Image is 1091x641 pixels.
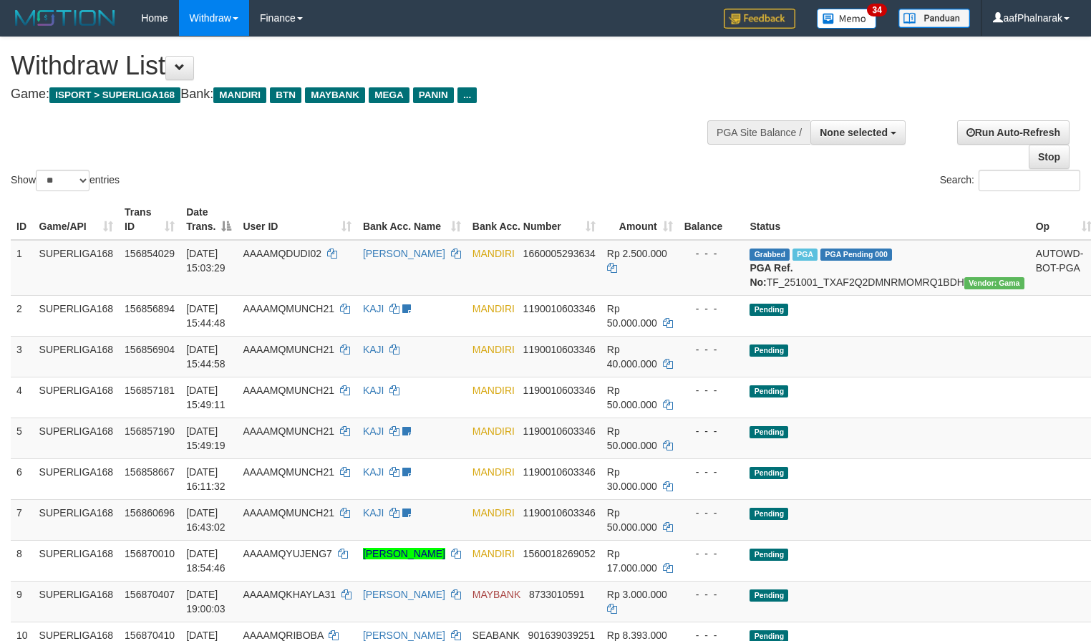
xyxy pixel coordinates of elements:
th: Status [744,199,1029,240]
span: 34 [867,4,886,16]
th: ID [11,199,34,240]
span: Pending [750,304,788,316]
span: Copy 901639039251 to clipboard [528,630,595,641]
span: [DATE] 19:00:03 [186,589,226,615]
span: [DATE] 15:03:29 [186,248,226,274]
td: SUPERLIGA168 [34,336,120,377]
span: MANDIRI [213,87,266,103]
span: Copy 1190010603346 to clipboard [523,466,596,478]
span: MANDIRI [472,466,515,478]
div: - - - [684,302,739,316]
span: Rp 50.000.000 [607,385,657,410]
div: - - - [684,465,739,479]
div: - - - [684,383,739,397]
span: MANDIRI [472,344,515,355]
img: MOTION_logo.png [11,7,120,29]
input: Search: [979,170,1080,191]
span: AAAAMQMUNCH21 [243,466,334,478]
span: AAAAMQRIBOBA [243,630,323,641]
span: MAYBANK [472,589,520,600]
span: [DATE] 15:49:11 [186,385,226,410]
span: Copy 1560018269052 to clipboard [523,548,596,559]
span: [DATE] 15:44:58 [186,344,226,370]
span: MANDIRI [472,548,515,559]
span: AAAAMQMUNCH21 [243,385,334,396]
span: AAAAMQMUNCH21 [243,425,334,437]
span: Rp 50.000.000 [607,303,657,329]
a: KAJI [363,425,384,437]
span: Rp 3.000.000 [607,589,667,600]
span: Rp 30.000.000 [607,466,657,492]
span: BTN [270,87,301,103]
span: Copy 8733010591 to clipboard [529,589,585,600]
div: PGA Site Balance / [707,120,810,145]
th: Balance [679,199,745,240]
label: Search: [940,170,1080,191]
span: 156856904 [125,344,175,355]
td: SUPERLIGA168 [34,540,120,581]
span: Pending [750,344,788,357]
h4: Game: Bank: [11,87,713,102]
td: 2 [11,295,34,336]
span: MEGA [369,87,409,103]
span: MANDIRI [472,303,515,314]
select: Showentries [36,170,89,191]
td: 3 [11,336,34,377]
th: Amount: activate to sort column ascending [601,199,679,240]
td: 6 [11,458,34,499]
span: Pending [750,426,788,438]
span: AAAAMQMUNCH21 [243,344,334,355]
span: Rp 2.500.000 [607,248,667,259]
th: Bank Acc. Number: activate to sort column ascending [467,199,601,240]
span: Rp 50.000.000 [607,507,657,533]
th: Bank Acc. Name: activate to sort column ascending [357,199,467,240]
span: 156860696 [125,507,175,519]
td: 7 [11,499,34,540]
a: KAJI [363,385,384,396]
span: Vendor URL: https://trx31.1velocity.biz [964,277,1024,289]
span: MAYBANK [305,87,365,103]
a: KAJI [363,344,384,355]
td: SUPERLIGA168 [34,377,120,418]
h1: Withdraw List [11,52,713,80]
span: [DATE] 15:44:48 [186,303,226,329]
span: AAAAMQYUJENG7 [243,548,331,559]
span: PGA Pending [820,249,892,261]
td: SUPERLIGA168 [34,458,120,499]
span: SEABANK [472,630,520,641]
th: Date Trans.: activate to sort column descending [180,199,237,240]
div: - - - [684,246,739,261]
span: AAAAMQDUDI02 [243,248,321,259]
span: Pending [750,467,788,479]
span: AAAAMQKHAYLA31 [243,589,336,600]
span: Copy 1190010603346 to clipboard [523,507,596,519]
span: Rp 40.000.000 [607,344,657,370]
td: 9 [11,581,34,622]
a: KAJI [363,303,384,314]
span: 156858667 [125,466,175,478]
span: Rp 8.393.000 [607,630,667,641]
a: [PERSON_NAME] [363,630,445,641]
span: MANDIRI [472,248,515,259]
td: SUPERLIGA168 [34,295,120,336]
div: - - - [684,342,739,357]
span: Marked by aafsoycanthlai [792,249,818,261]
span: MANDIRI [472,425,515,437]
img: Feedback.jpg [724,9,795,29]
td: SUPERLIGA168 [34,240,120,296]
a: [PERSON_NAME] [363,589,445,600]
b: PGA Ref. No: [750,262,792,288]
div: - - - [684,546,739,561]
span: PANIN [413,87,454,103]
span: 156857181 [125,385,175,396]
a: Stop [1029,145,1070,169]
span: 156870410 [125,630,175,641]
button: None selected [810,120,906,145]
a: KAJI [363,466,384,478]
span: [DATE] 16:43:02 [186,507,226,533]
span: Pending [750,589,788,602]
span: 156870010 [125,548,175,559]
label: Show entries [11,170,120,191]
span: 156870407 [125,589,175,600]
a: [PERSON_NAME] [363,548,445,559]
